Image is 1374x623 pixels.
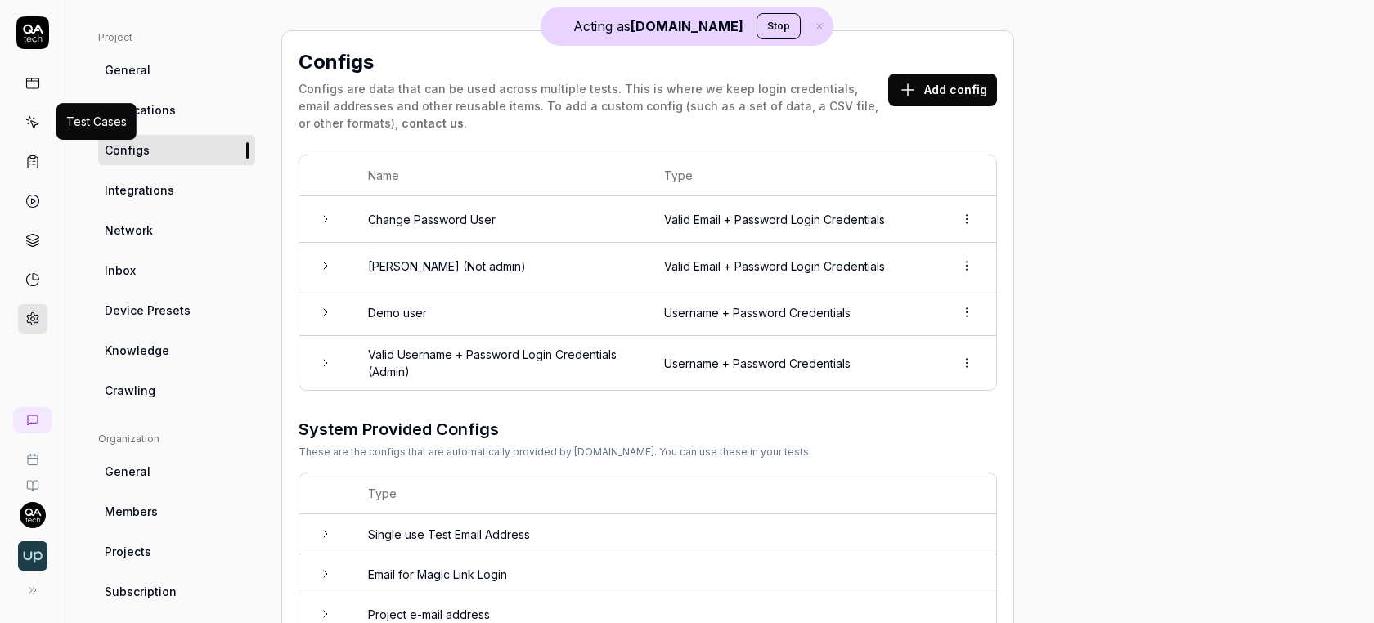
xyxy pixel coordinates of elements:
a: Configs [98,135,255,165]
td: Demo user [352,289,648,336]
span: Configs [105,141,150,159]
a: General [98,55,255,85]
div: These are the configs that are automatically provided by [DOMAIN_NAME]. You can use these in your... [299,445,811,459]
a: Projects [98,536,255,567]
a: Applications [98,95,255,125]
span: Inbox [105,262,136,279]
span: Members [105,503,158,520]
button: Upsales Logo [7,528,58,574]
div: Project [98,30,255,45]
a: contact us [402,116,464,130]
th: Type [648,155,937,196]
td: Change Password User [352,196,648,243]
div: Organization [98,432,255,446]
a: New conversation [13,407,52,433]
td: Single use Test Email Address [352,514,996,554]
a: Integrations [98,175,255,205]
span: Applications [105,101,176,119]
button: Stop [757,13,801,39]
div: Configs are data that can be used across multiple tests. This is where we keep login credentials,... [299,80,888,132]
button: Add config [888,74,997,106]
h3: System Provided Configs [299,417,811,441]
a: Inbox [98,255,255,285]
span: Subscription [105,583,177,600]
a: Documentation [7,466,58,492]
td: [PERSON_NAME] (Not admin) [352,243,648,289]
img: 7ccf6c19-61ad-4a6c-8811-018b02a1b829.jpg [20,502,46,528]
span: Integrations [105,182,174,199]
a: Members [98,496,255,527]
td: Email for Magic Link Login [352,554,996,594]
a: Knowledge [98,335,255,365]
h2: Configs [299,47,374,77]
th: Type [352,473,996,514]
th: Name [352,155,648,196]
td: Valid Email + Password Login Credentials [648,243,937,289]
td: Valid Email + Password Login Credentials [648,196,937,243]
span: Projects [105,543,151,560]
a: Book a call with us [7,440,58,466]
span: General [105,61,150,78]
span: Crawling [105,382,155,399]
img: Upsales Logo [18,541,47,571]
td: Username + Password Credentials [648,336,937,390]
a: Device Presets [98,295,255,325]
td: Username + Password Credentials [648,289,937,336]
a: Subscription [98,576,255,607]
a: Network [98,215,255,245]
a: General [98,456,255,486]
span: Knowledge [105,342,169,359]
span: Network [105,222,153,239]
span: General [105,463,150,480]
div: Test Cases [66,113,127,130]
td: Valid Username + Password Login Credentials (Admin) [352,336,648,390]
span: Device Presets [105,302,191,319]
a: Crawling [98,375,255,406]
